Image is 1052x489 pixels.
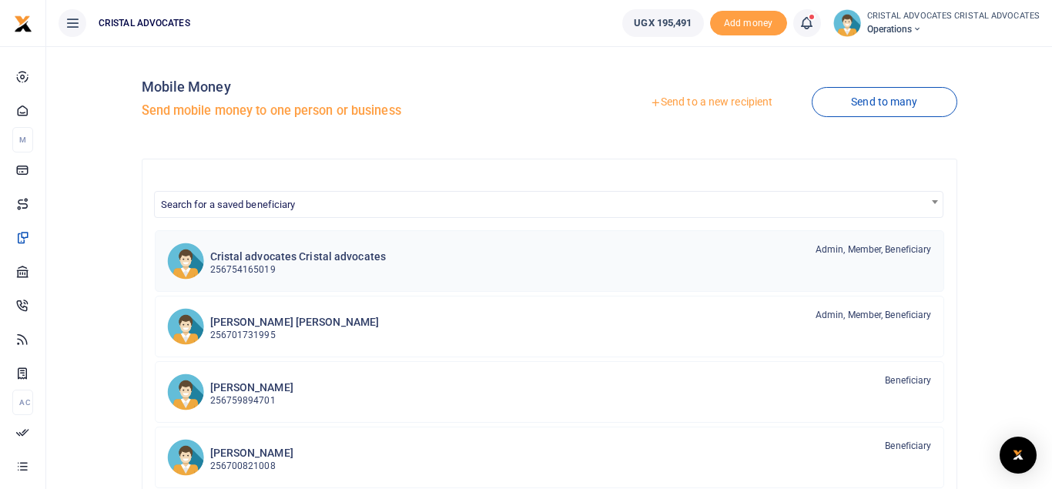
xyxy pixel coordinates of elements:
[885,373,931,387] span: Beneficiary
[710,16,787,28] a: Add money
[611,89,812,116] a: Send to a new recipient
[210,250,387,263] h6: Cristal advocates Cristal advocates
[710,11,787,36] li: Toup your wallet
[210,328,380,343] p: 256701731995
[816,243,932,256] span: Admin, Member, Beneficiary
[155,192,943,216] span: Search for a saved beneficiary
[154,191,943,218] span: Search for a saved beneficiary
[14,17,32,28] a: logo-small logo-large logo-large
[167,243,204,280] img: CaCa
[1000,437,1037,474] div: Open Intercom Messenger
[155,427,944,488] a: SM [PERSON_NAME] 256700821008 Beneficiary
[12,127,33,152] li: M
[155,361,944,423] a: JM [PERSON_NAME] 256759894701 Beneficiary
[812,87,957,117] a: Send to many
[616,9,709,37] li: Wallet ballance
[210,316,380,329] h6: [PERSON_NAME] [PERSON_NAME]
[210,394,293,408] p: 256759894701
[634,15,692,31] span: UGX 195,491
[167,439,204,476] img: SM
[155,296,944,357] a: RbRb [PERSON_NAME] [PERSON_NAME] 256701731995 Admin, Member, Beneficiary
[167,308,204,345] img: RbRb
[885,439,931,453] span: Beneficiary
[142,79,544,95] h4: Mobile Money
[816,308,932,322] span: Admin, Member, Beneficiary
[210,381,293,394] h6: [PERSON_NAME]
[92,16,196,30] span: CRISTAL ADVOCATES
[210,459,293,474] p: 256700821008
[161,199,296,210] span: Search for a saved beneficiary
[14,15,32,33] img: logo-small
[833,9,1040,37] a: profile-user CRISTAL ADVOCATES CRISTAL ADVOCATES Operations
[167,373,204,410] img: JM
[867,22,1040,36] span: Operations
[142,103,544,119] h5: Send mobile money to one person or business
[210,447,293,460] h6: [PERSON_NAME]
[710,11,787,36] span: Add money
[12,390,33,415] li: Ac
[622,9,703,37] a: UGX 195,491
[210,263,387,277] p: 256754165019
[833,9,861,37] img: profile-user
[155,230,944,292] a: CaCa Cristal advocates Cristal advocates 256754165019 Admin, Member, Beneficiary
[867,10,1040,23] small: CRISTAL ADVOCATES CRISTAL ADVOCATES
